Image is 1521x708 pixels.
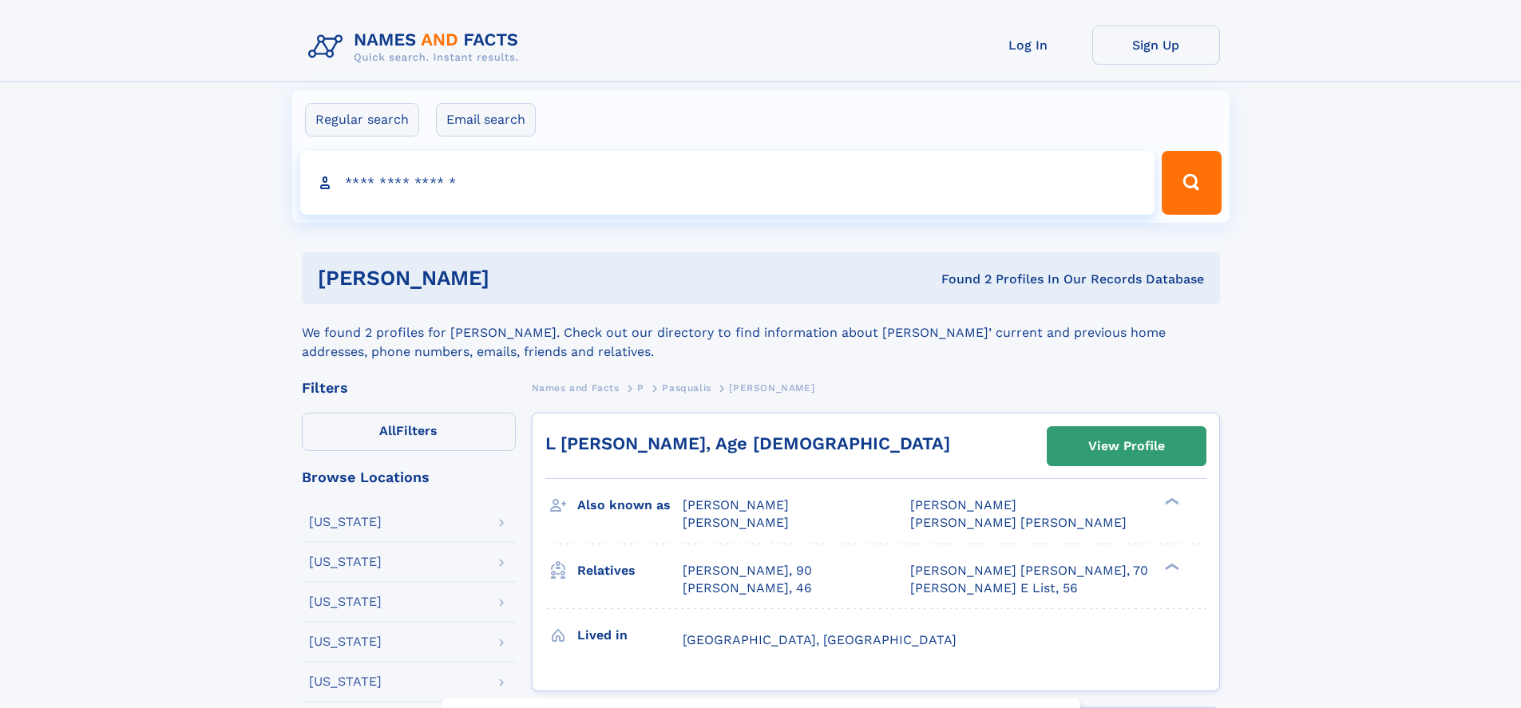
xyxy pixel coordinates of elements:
a: [PERSON_NAME], 90 [683,562,812,579]
span: P [637,382,644,394]
div: Found 2 Profiles In Our Records Database [715,271,1204,288]
span: [PERSON_NAME] [PERSON_NAME] [910,515,1127,530]
h3: Also known as [577,492,683,519]
a: [PERSON_NAME] [PERSON_NAME], 70 [910,562,1148,579]
label: Filters [302,413,516,451]
div: [US_STATE] [309,516,382,528]
img: Logo Names and Facts [302,26,532,69]
a: P [637,378,644,398]
div: [US_STATE] [309,556,382,568]
span: All [379,423,396,438]
a: [PERSON_NAME], 46 [683,579,812,597]
h1: [PERSON_NAME] [318,268,715,288]
div: Filters [302,381,516,395]
span: Pasqualis [662,382,711,394]
a: Pasqualis [662,378,711,398]
div: [US_STATE] [309,675,382,688]
span: [GEOGRAPHIC_DATA], [GEOGRAPHIC_DATA] [683,632,957,647]
div: Browse Locations [302,470,516,485]
span: [PERSON_NAME] [683,497,789,512]
a: L [PERSON_NAME], Age [DEMOGRAPHIC_DATA] [545,433,950,453]
button: Search Button [1162,151,1221,215]
div: [US_STATE] [309,595,382,608]
div: We found 2 profiles for [PERSON_NAME]. Check out our directory to find information about [PERSON_... [302,304,1220,362]
span: [PERSON_NAME] [729,382,814,394]
input: search input [300,151,1155,215]
div: ❯ [1161,496,1180,507]
h3: Lived in [577,622,683,649]
h3: Relatives [577,557,683,584]
label: Email search [436,103,536,136]
a: [PERSON_NAME] E List, 56 [910,579,1078,597]
a: View Profile [1048,427,1206,465]
a: Sign Up [1092,26,1220,65]
div: ❯ [1161,561,1180,572]
label: Regular search [305,103,419,136]
a: Log In [964,26,1092,65]
span: [PERSON_NAME] [683,515,789,530]
span: [PERSON_NAME] [910,497,1016,512]
div: View Profile [1088,428,1165,465]
div: [US_STATE] [309,635,382,648]
a: Names and Facts [532,378,620,398]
